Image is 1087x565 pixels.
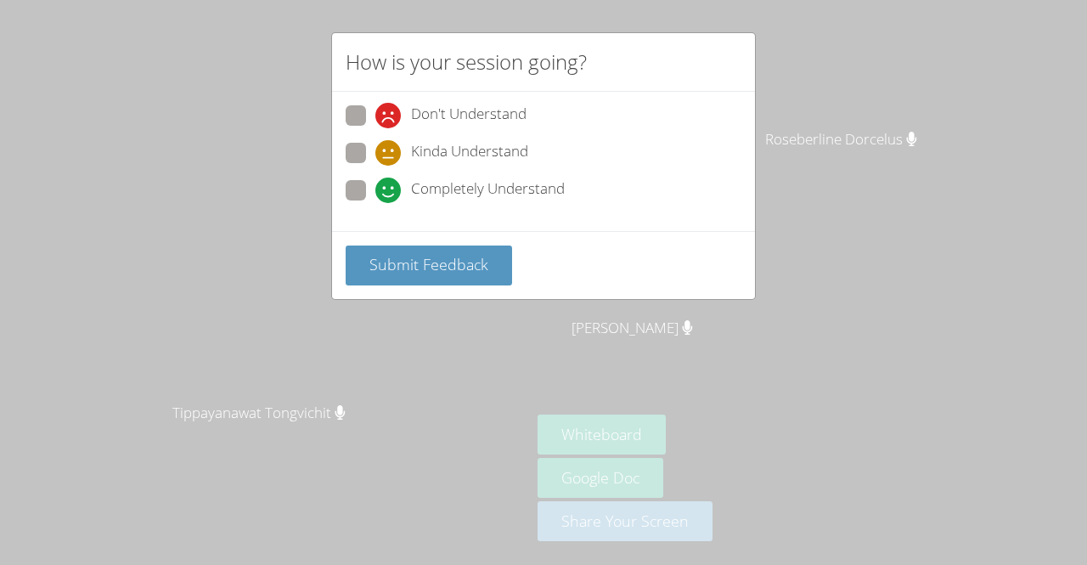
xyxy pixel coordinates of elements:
[411,103,527,128] span: Don't Understand
[411,140,528,166] span: Kinda Understand
[411,178,565,203] span: Completely Understand
[346,246,512,285] button: Submit Feedback
[369,254,488,274] span: Submit Feedback
[346,47,587,77] h2: How is your session going?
